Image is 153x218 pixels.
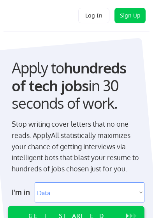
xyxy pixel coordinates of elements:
[12,59,141,112] div: Apply to in 30 seconds of work.
[12,186,31,198] div: I'm in
[12,58,130,95] strong: hundreds of tech jobs
[12,119,141,174] div: Stop writing cover letters that no one reads. ApplyAll statistically maximizes your chance of get...
[78,8,109,23] button: Log In
[114,8,146,23] button: Sign Up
